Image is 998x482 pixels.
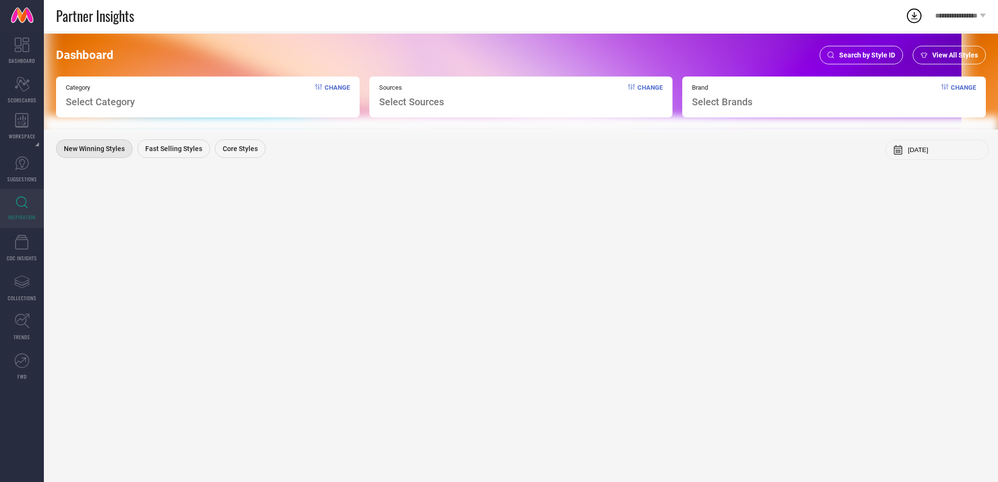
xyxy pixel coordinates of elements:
input: Select month [908,146,981,154]
span: Sources [379,84,444,91]
span: Dashboard [56,48,114,62]
span: SCORECARDS [8,96,37,104]
span: COLLECTIONS [8,294,37,302]
span: Select Sources [379,96,444,108]
span: DASHBOARD [9,57,35,64]
span: Core Styles [223,145,258,153]
span: Fast Selling Styles [145,145,202,153]
span: Partner Insights [56,6,134,26]
span: CDC INSIGHTS [7,254,37,262]
span: TRENDS [14,333,30,341]
span: Select Category [66,96,135,108]
span: Change [637,84,663,108]
span: FWD [18,373,27,380]
span: View All Styles [932,51,978,59]
span: Change [325,84,350,108]
span: SUGGESTIONS [7,175,37,183]
span: Brand [692,84,752,91]
span: Category [66,84,135,91]
span: Change [951,84,976,108]
span: WORKSPACE [9,133,36,140]
span: Select Brands [692,96,752,108]
span: Search by Style ID [839,51,895,59]
span: INSPIRATION [8,213,36,221]
span: New Winning Styles [64,145,125,153]
div: Open download list [905,7,923,24]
